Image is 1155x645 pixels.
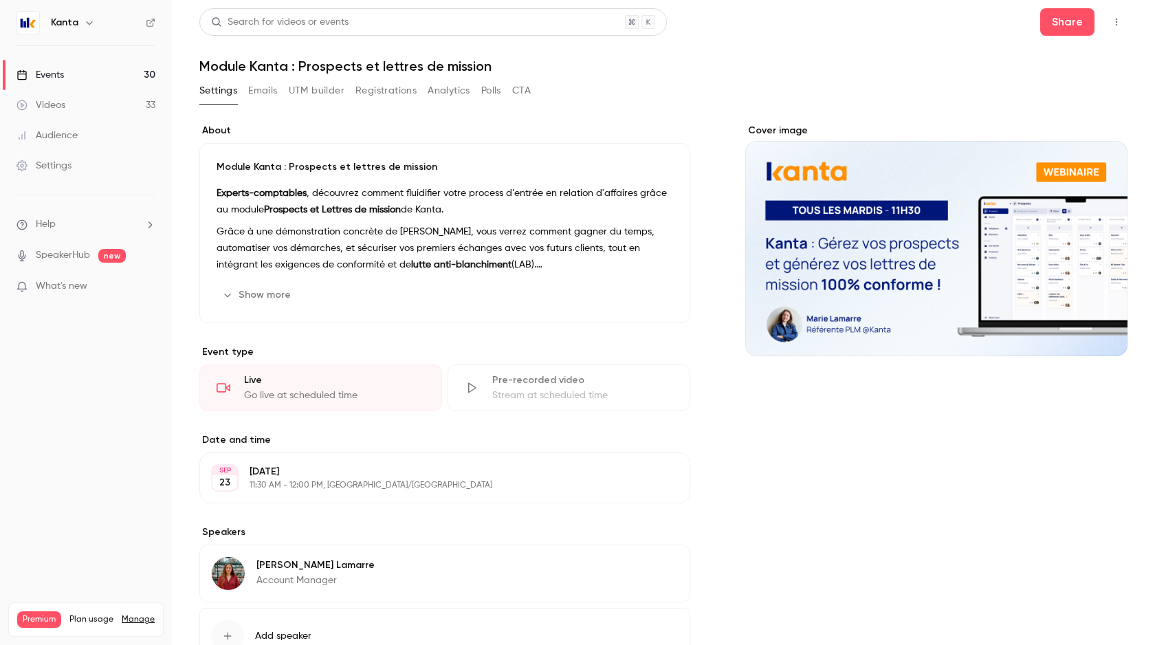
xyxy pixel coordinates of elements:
a: Manage [122,614,155,625]
p: Grâce à une démonstration concrète de [PERSON_NAME], vous verrez comment gagner du temps, automat... [217,223,673,273]
li: help-dropdown-opener [16,217,155,232]
div: Marie Lamarre[PERSON_NAME] LamarreAccount Manager [199,545,690,602]
button: Share [1040,8,1094,36]
div: Settings [16,159,71,173]
button: Polls [481,80,501,102]
button: Emails [248,80,277,102]
img: Kanta [17,12,39,34]
p: Event type [199,345,690,359]
h6: Kanta [51,16,78,30]
div: Live [244,373,425,387]
div: SEP [212,466,237,475]
div: Videos [16,98,65,112]
div: Stream at scheduled time [492,389,673,402]
p: Module Kanta : Prospects et lettres de mission [217,160,673,174]
div: Audience [16,129,78,142]
button: UTM builder [289,80,344,102]
div: Pre-recorded videoStream at scheduled time [448,364,690,411]
span: Premium [17,611,61,628]
div: Search for videos or events [211,15,349,30]
p: Account Manager [256,573,375,587]
strong: Experts-comptables [217,188,307,198]
h1: Module Kanta : Prospects et lettres de mission [199,58,1127,74]
button: Analytics [428,80,470,102]
span: Plan usage [69,614,113,625]
strong: Prospects et Lettres de mission [264,205,401,215]
p: 11:30 AM - 12:00 PM, [GEOGRAPHIC_DATA]/[GEOGRAPHIC_DATA] [250,480,617,491]
iframe: Noticeable Trigger [139,281,155,293]
strong: lutte anti-blanchiment [411,260,511,270]
img: Marie Lamarre [212,557,245,590]
span: Help [36,217,56,232]
div: Events [16,68,64,82]
div: Go live at scheduled time [244,389,425,402]
p: 23 [219,476,230,490]
button: Show more [217,284,299,306]
label: Date and time [199,433,690,447]
div: Pre-recorded video [492,373,673,387]
p: [PERSON_NAME] Lamarre [256,558,375,572]
p: , découvrez comment fluidifier votre process d’entrée en relation d'affaires grâce au module de K... [217,185,673,218]
label: Speakers [199,525,690,539]
a: SpeakerHub [36,248,90,263]
button: Settings [199,80,237,102]
span: What's new [36,279,87,294]
span: Add speaker [255,629,311,643]
label: About [199,124,690,138]
button: Registrations [355,80,417,102]
label: Cover image [745,124,1127,138]
button: CTA [512,80,531,102]
p: [DATE] [250,465,617,479]
div: LiveGo live at scheduled time [199,364,442,411]
section: Cover image [745,124,1127,356]
span: new [98,249,126,263]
